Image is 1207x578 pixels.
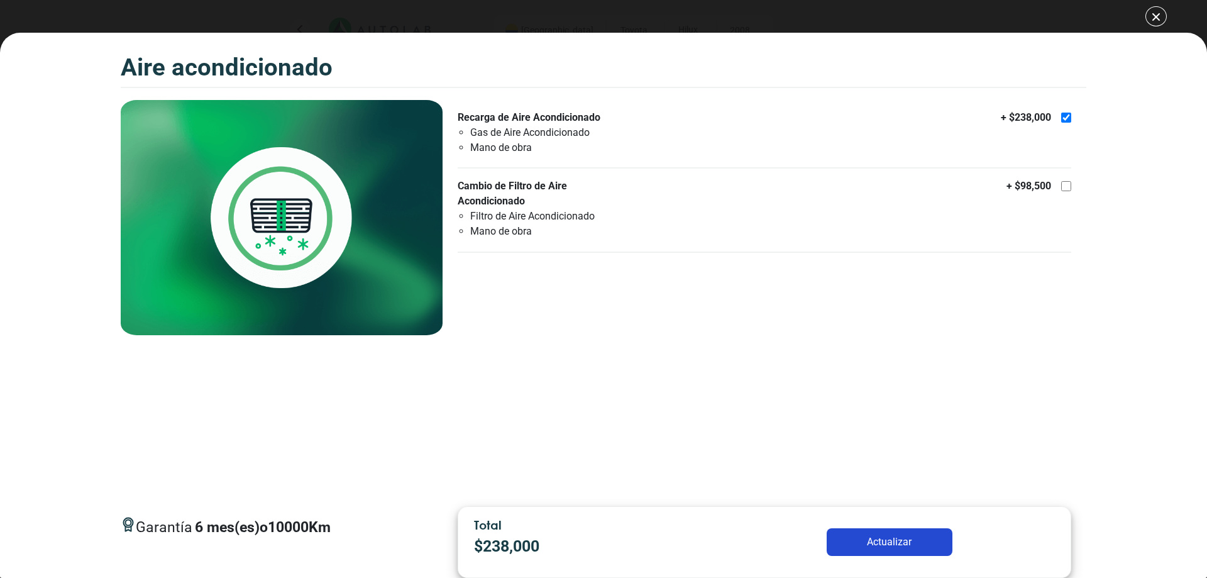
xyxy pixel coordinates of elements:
[470,140,602,155] li: Mano de obra
[121,53,333,82] h3: Aire Acondicionado
[470,224,602,239] li: Mano de obra
[474,518,502,532] span: Total
[470,209,602,224] li: Filtro de Aire Acondicionado
[474,535,705,558] p: $ 238,000
[827,528,952,556] button: Actualizar
[136,517,331,549] span: Garantía
[458,110,602,125] p: Recarga de Aire Acondicionado
[195,517,331,539] p: 6 mes(es) o 10000 Km
[458,179,602,209] p: Cambio de Filtro de Aire Acondicionado
[470,125,602,140] li: Gas de Aire Acondicionado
